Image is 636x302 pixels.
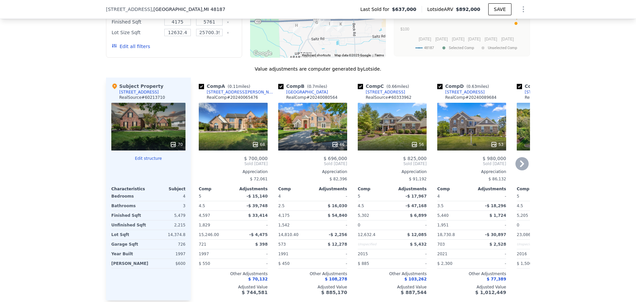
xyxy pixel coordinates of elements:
[199,261,210,266] span: $ 550
[111,192,147,201] div: Bedrooms
[332,141,344,148] div: 46
[199,249,232,259] div: 1997
[437,271,506,276] div: Other Adjustments
[278,223,290,227] span: 1,542
[199,223,210,227] span: 1,829
[435,37,448,41] text: [DATE]
[227,21,229,24] button: Clear
[510,16,522,20] text: Subject
[150,230,185,239] div: 14,374.8
[244,156,268,161] span: $ 700,000
[286,95,338,100] div: RealComp # 20240080564
[358,90,405,95] a: [STREET_ADDRESS]
[170,141,183,148] div: 70
[517,232,537,237] span: 23,086.80
[358,194,360,199] span: 5
[328,204,347,208] span: $ 16,030
[199,201,232,211] div: 4.5
[323,18,336,34] div: 48537 Antique Rd
[517,240,550,249] div: Unspecified
[278,83,330,90] div: Comp B
[278,161,347,166] span: Sold [DATE]
[405,194,427,199] span: -$ 17,967
[517,169,586,174] div: Appreciation
[384,84,412,89] span: ( miles)
[487,277,506,281] span: $ 77,389
[229,84,238,89] span: 0.11
[419,37,431,41] text: [DATE]
[358,186,392,192] div: Comp
[111,201,147,211] div: Bathrooms
[235,220,268,230] div: -
[517,284,586,290] div: Adjusted Value
[278,261,290,266] span: $ 450
[517,194,519,199] span: 5
[358,223,360,227] span: 0
[517,249,550,259] div: 2016
[199,284,268,290] div: Adjusted Value
[313,186,347,192] div: Adjustments
[111,186,148,192] div: Characteristics
[358,240,391,249] div: Unspecified
[437,232,455,237] span: 18,730.8
[111,249,147,259] div: Year Built
[235,249,268,259] div: -
[199,242,206,247] span: 721
[403,156,427,161] span: $ 825,000
[358,232,375,237] span: 12,632.4
[488,46,517,50] text: Unselected Comp
[233,186,268,192] div: Adjustments
[278,284,347,290] div: Adjusted Value
[394,220,427,230] div: -
[314,249,347,259] div: -
[485,204,506,208] span: -$ 18,296
[199,83,253,90] div: Comp A
[468,84,477,89] span: 0.63
[255,242,268,247] span: $ 398
[278,201,311,211] div: 2.5
[358,271,427,276] div: Other Adjustments
[358,249,391,259] div: 2015
[411,141,424,148] div: 56
[456,7,480,12] span: $892,000
[404,277,427,281] span: $ 103,262
[394,249,427,259] div: -
[150,192,185,201] div: 4
[199,90,276,95] a: [STREET_ADDRESS][PERSON_NAME]
[290,20,303,36] div: 50412 Telluride Cir
[199,271,268,276] div: Other Adjustments
[358,201,391,211] div: 4.5
[358,284,427,290] div: Adjusted Value
[202,7,225,12] span: , MI 48187
[490,242,506,247] span: $ 2,528
[150,201,185,211] div: 3
[111,156,185,161] button: Edit structure
[410,213,427,218] span: $ 6,899
[225,84,253,89] span: ( miles)
[473,192,506,201] div: -
[437,223,449,227] span: 1,951
[335,53,371,57] span: Map data ©2025 Google
[246,194,268,199] span: -$ 15,140
[335,18,347,35] div: 1380 Trinity Rd
[235,259,268,268] div: -
[394,259,427,268] div: -
[321,290,347,295] span: $ 885,170
[278,232,298,237] span: 14,810.40
[278,213,290,218] span: 4,175
[150,249,185,259] div: 1997
[252,141,265,148] div: 68
[468,37,481,41] text: [DATE]
[392,6,416,13] span: $637,000
[248,213,268,218] span: $ 33,414
[207,95,258,100] div: RealComp # 20240065476
[119,90,159,95] div: [STREET_ADDRESS]
[286,90,328,95] div: [GEOGRAPHIC_DATA]
[199,194,201,199] span: 5
[242,290,268,295] span: $ 744,581
[112,28,160,37] div: Lot Size Sqft
[485,232,506,237] span: -$ 30,897
[366,95,411,100] div: RealSource # 60333962
[358,169,427,174] div: Appreciation
[525,95,570,100] div: RealSource # 60346335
